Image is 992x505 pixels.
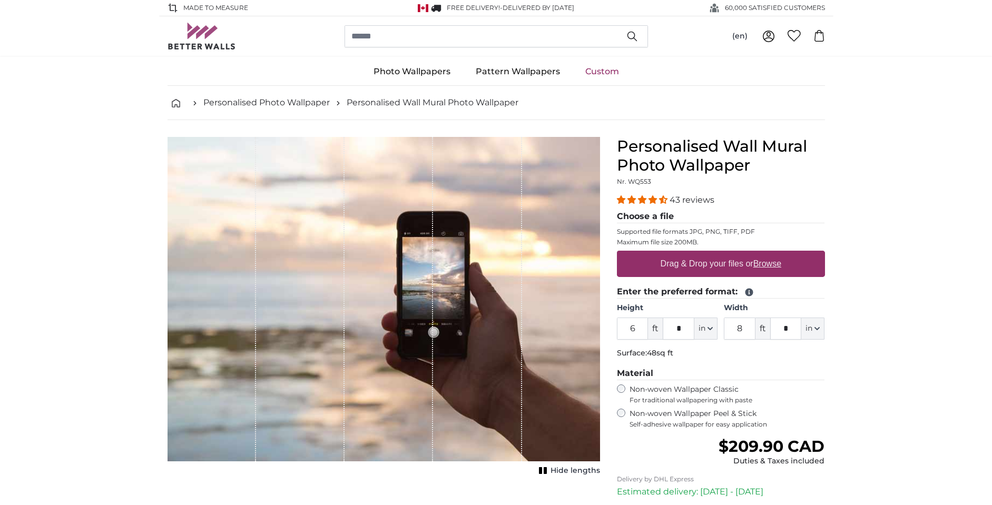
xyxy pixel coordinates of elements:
[724,303,824,313] label: Width
[347,96,518,109] a: Personalised Wall Mural Photo Wallpaper
[801,318,824,340] button: in
[670,195,714,205] span: 43 reviews
[617,210,825,223] legend: Choose a file
[183,3,248,13] span: Made to Measure
[500,4,574,12] span: -
[617,285,825,299] legend: Enter the preferred format:
[694,318,718,340] button: in
[724,27,756,46] button: (en)
[168,86,825,120] nav: breadcrumbs
[648,318,663,340] span: ft
[168,23,236,49] img: Betterwalls
[503,4,574,12] span: Delivered by [DATE]
[203,96,330,109] a: Personalised Photo Wallpaper
[617,195,670,205] span: 4.40 stars
[617,348,825,359] p: Surface:
[536,463,600,478] button: Hide lengths
[630,384,825,404] label: Non-woven Wallpaper Classic
[617,238,825,246] p: Maximum file size 200MB.
[617,177,651,185] span: Nr. WQ553
[755,318,770,340] span: ft
[617,227,825,236] p: Supported file formats JPG, PNG, TIFF, PDF
[617,303,718,313] label: Height
[699,323,705,334] span: in
[573,58,632,85] a: Custom
[806,323,812,334] span: in
[361,58,463,85] a: Photo Wallpapers
[630,396,825,404] span: For traditional wallpapering with paste
[719,437,824,456] span: $209.90 CAD
[168,137,600,478] div: 1 of 1
[630,420,825,429] span: Self-adhesive wallpaper for easy application
[447,4,500,12] span: FREE delivery!
[463,58,573,85] a: Pattern Wallpapers
[617,486,825,498] p: Estimated delivery: [DATE] - [DATE]
[617,137,825,175] h1: Personalised Wall Mural Photo Wallpaper
[617,475,825,483] p: Delivery by DHL Express
[719,456,824,467] div: Duties & Taxes included
[647,348,673,358] span: 48sq ft
[630,409,825,429] label: Non-woven Wallpaper Peel & Stick
[725,3,825,13] span: 60,000 SATISFIED CUSTOMERS
[418,4,428,12] img: Canada
[617,367,825,380] legend: Material
[551,466,600,476] span: Hide lengths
